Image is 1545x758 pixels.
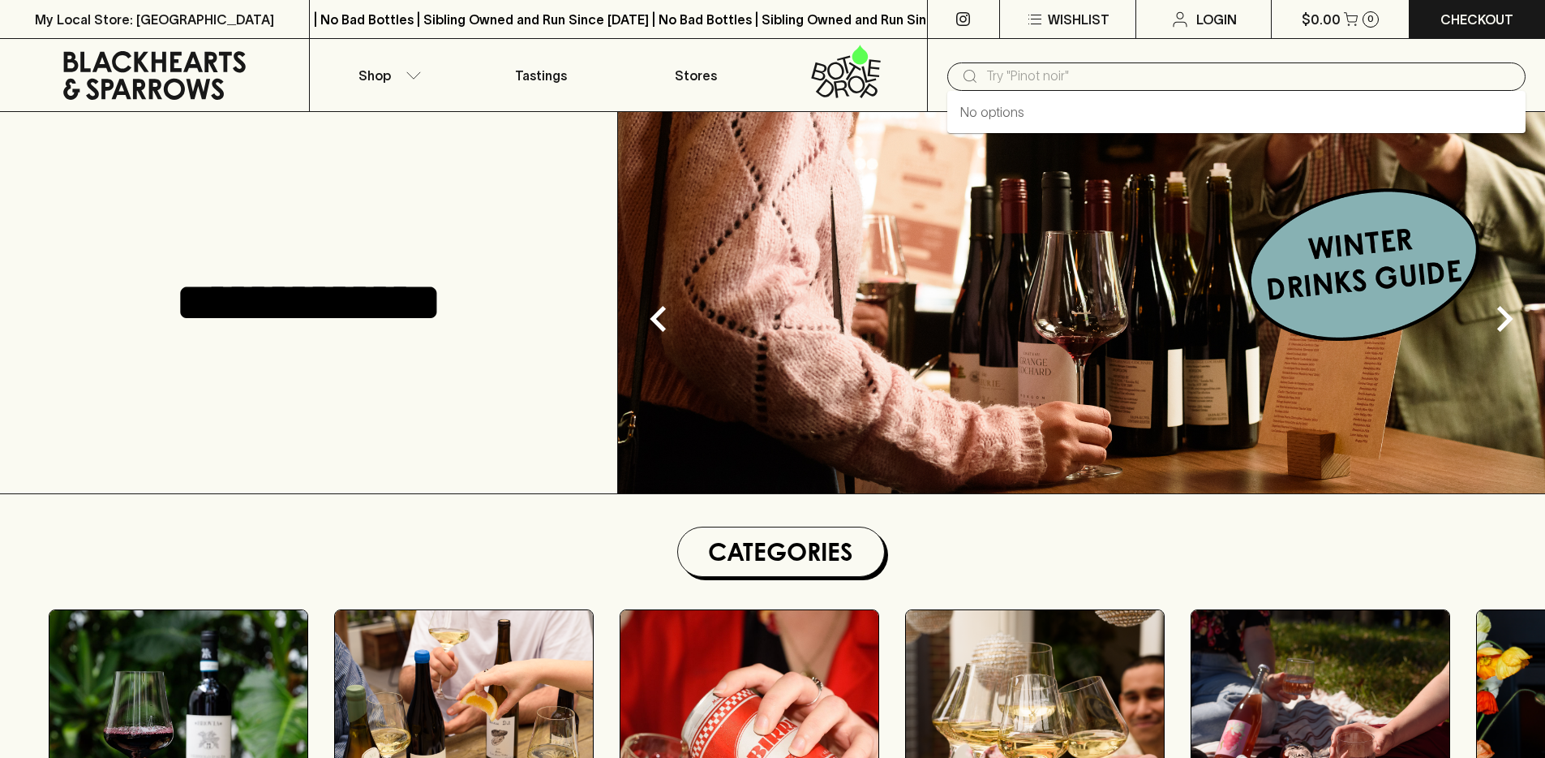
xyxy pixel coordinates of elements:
[1196,10,1237,29] p: Login
[626,286,691,351] button: Previous
[35,10,274,29] p: My Local Store: [GEOGRAPHIC_DATA]
[1472,286,1537,351] button: Next
[464,39,618,111] a: Tastings
[618,112,1545,493] img: optimise
[947,91,1526,133] div: No options
[358,66,391,85] p: Shop
[685,534,878,570] h1: Categories
[515,66,567,85] p: Tastings
[1367,15,1374,24] p: 0
[986,63,1513,89] input: Try "Pinot noir"
[1302,10,1341,29] p: $0.00
[675,66,717,85] p: Stores
[619,39,773,111] a: Stores
[1048,10,1109,29] p: Wishlist
[1440,10,1513,29] p: Checkout
[310,39,464,111] button: Shop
